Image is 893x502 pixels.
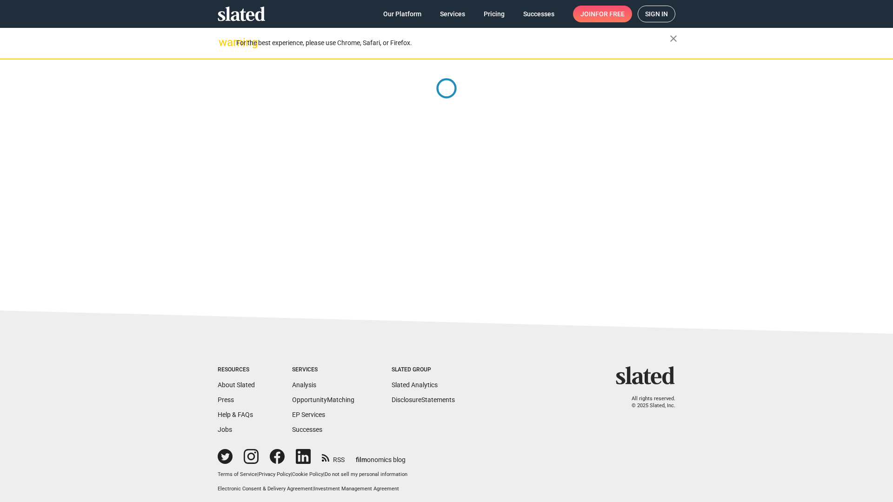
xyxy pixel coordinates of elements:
[325,471,407,478] button: Do not sell my personal information
[638,6,675,22] a: Sign in
[440,6,465,22] span: Services
[573,6,632,22] a: Joinfor free
[218,486,313,492] a: Electronic Consent & Delivery Agreement
[292,366,354,374] div: Services
[218,471,257,477] a: Terms of Service
[392,381,438,389] a: Slated Analytics
[259,471,291,477] a: Privacy Policy
[484,6,505,22] span: Pricing
[218,366,255,374] div: Resources
[645,6,668,22] span: Sign in
[392,396,455,403] a: DisclosureStatements
[392,366,455,374] div: Slated Group
[516,6,562,22] a: Successes
[595,6,625,22] span: for free
[376,6,429,22] a: Our Platform
[476,6,512,22] a: Pricing
[218,426,232,433] a: Jobs
[356,456,367,463] span: film
[257,471,259,477] span: |
[291,471,292,477] span: |
[218,381,255,389] a: About Slated
[622,396,675,409] p: All rights reserved. © 2025 Slated, Inc.
[292,411,325,418] a: EP Services
[236,37,670,49] div: For the best experience, please use Chrome, Safari, or Firefox.
[314,486,399,492] a: Investment Management Agreement
[383,6,421,22] span: Our Platform
[218,396,234,403] a: Press
[668,33,679,44] mat-icon: close
[323,471,325,477] span: |
[433,6,473,22] a: Services
[322,450,345,464] a: RSS
[219,37,230,48] mat-icon: warning
[292,426,322,433] a: Successes
[523,6,554,22] span: Successes
[292,396,354,403] a: OpportunityMatching
[218,411,253,418] a: Help & FAQs
[292,471,323,477] a: Cookie Policy
[356,448,406,464] a: filmonomics blog
[313,486,314,492] span: |
[580,6,625,22] span: Join
[292,381,316,389] a: Analysis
